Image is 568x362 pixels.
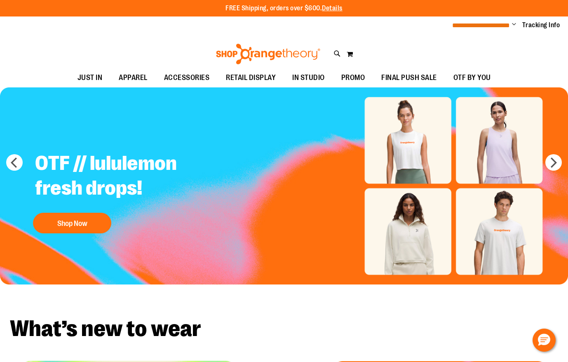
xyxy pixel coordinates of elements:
[77,68,103,87] span: JUST IN
[522,21,560,30] a: Tracking Info
[218,68,284,87] a: RETAIL DISPLAY
[29,145,234,209] h2: OTF // lululemon fresh drops!
[6,154,23,171] button: prev
[545,154,562,171] button: next
[373,68,445,87] a: FINAL PUSH SALE
[164,68,210,87] span: ACCESSORIES
[292,68,325,87] span: IN STUDIO
[110,68,156,87] a: APPAREL
[284,68,333,87] a: IN STUDIO
[333,68,373,87] a: PROMO
[381,68,437,87] span: FINAL PUSH SALE
[69,68,111,87] a: JUST IN
[29,145,234,237] a: OTF // lululemon fresh drops! Shop Now
[512,21,516,29] button: Account menu
[533,329,556,352] button: Hello, have a question? Let’s chat.
[215,44,322,64] img: Shop Orangetheory
[226,68,276,87] span: RETAIL DISPLAY
[453,68,491,87] span: OTF BY YOU
[10,317,558,340] h2: What’s new to wear
[225,4,343,13] p: FREE Shipping, orders over $600.
[445,68,499,87] a: OTF BY YOU
[119,68,148,87] span: APPAREL
[33,213,111,233] button: Shop Now
[322,5,343,12] a: Details
[156,68,218,87] a: ACCESSORIES
[341,68,365,87] span: PROMO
